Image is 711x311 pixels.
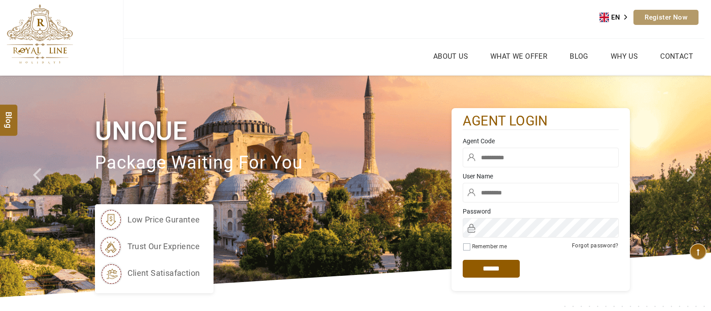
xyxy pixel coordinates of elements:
label: User Name [463,172,619,181]
label: Agent Code [463,137,619,145]
div: Language [600,11,633,24]
a: Forgot password? [572,242,618,249]
h2: agent login [463,113,619,130]
a: Contact [658,50,695,63]
a: Register Now [633,10,699,25]
a: Check next prev [21,76,57,297]
a: What we Offer [488,50,550,63]
p: package waiting for you [95,148,452,178]
a: Why Us [608,50,640,63]
span: Blog [3,111,15,119]
a: Blog [567,50,591,63]
h1: Unique [95,114,452,148]
li: trust our exprience [99,235,200,258]
img: The Royal Line Holidays [7,4,73,64]
a: EN [600,11,633,24]
a: About Us [431,50,470,63]
li: low price gurantee [99,209,200,231]
label: Remember me [472,243,507,250]
a: Check next image [675,76,711,297]
aside: Language selected: English [600,11,633,24]
li: client satisafaction [99,262,200,284]
label: Password [463,207,619,216]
